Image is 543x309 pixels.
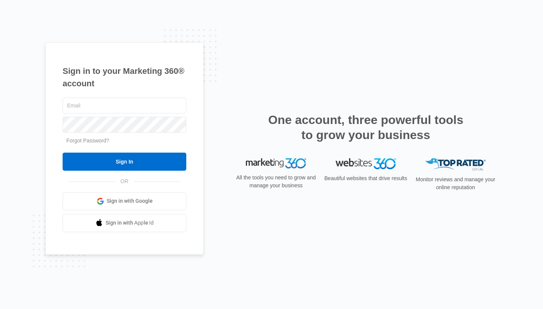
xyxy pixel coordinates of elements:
[63,65,186,90] h1: Sign in to your Marketing 360® account
[324,174,408,182] p: Beautiful websites that drive results
[246,158,306,169] img: Marketing 360
[115,177,134,185] span: OR
[266,112,466,142] h2: One account, three powerful tools to grow your business
[63,192,186,210] a: Sign in with Google
[107,197,153,205] span: Sign in with Google
[63,214,186,232] a: Sign in with Apple Id
[63,98,186,113] input: Email
[66,138,109,144] a: Forgot Password?
[63,153,186,171] input: Sign In
[336,158,396,169] img: Websites 360
[413,176,498,191] p: Monitor reviews and manage your online reputation
[425,158,486,171] img: Top Rated Local
[106,219,154,227] span: Sign in with Apple Id
[234,174,318,190] p: All the tools you need to grow and manage your business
